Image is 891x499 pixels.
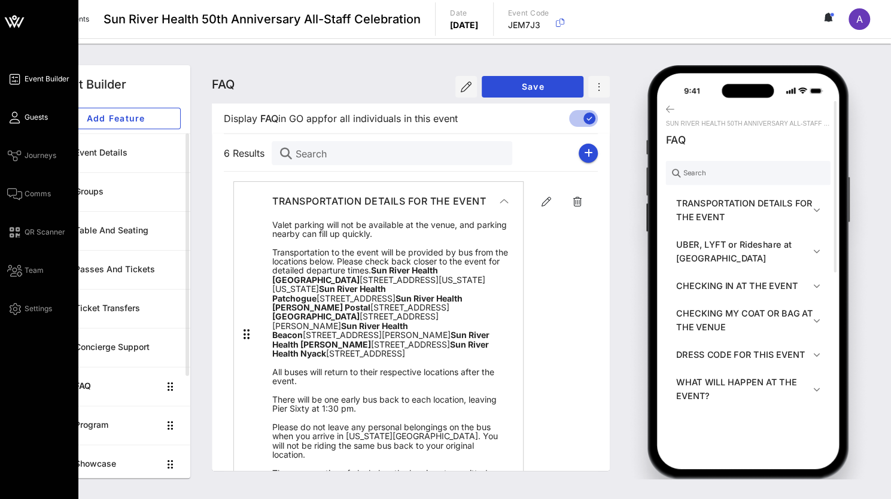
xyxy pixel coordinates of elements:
[75,303,181,314] div: Ticket Transfers
[7,72,69,86] a: Event Builder
[508,19,549,31] p: JEM7J3
[258,182,523,220] button: TRANSPORTATION DETAILS FOR THE EVENT
[676,279,813,293] h4: CHECKING IN AT THE EVENT
[665,340,830,368] button: DRESS CODE FOR THIS EVENT
[41,172,190,211] a: Groups
[50,108,181,129] button: Add Feature
[665,189,830,230] button: TRANSPORTATION DETAILS FOR THE EVENT
[41,328,190,367] a: Concierge Support
[7,148,56,163] a: Journeys
[41,367,190,406] a: FAQ
[508,7,549,19] p: Event Code
[491,81,574,92] span: Save
[450,19,479,31] p: [DATE]
[676,238,813,265] h4: UBER, LYFT or Rideshare at [GEOGRAPHIC_DATA]
[75,187,181,197] div: Groups
[665,272,830,299] button: CHECKING IN AT THE EVENT
[75,264,181,275] div: Passes and Tickets
[25,188,51,199] span: Comms
[272,321,408,340] b: Sun River Health Beacon
[665,368,830,409] button: WHAT WILL HAPPEN AT THE EVENT?
[450,7,479,19] p: Date
[272,330,489,349] b: Sun River Health [PERSON_NAME]
[75,226,181,236] div: Table and Seating
[60,113,171,123] span: Add Feature
[260,111,278,126] span: FAQ
[25,112,48,123] span: Guests
[224,146,272,160] span: 6 Results
[41,250,190,289] a: Passes and Tickets
[7,302,52,316] a: Settings
[676,306,813,334] h4: CHECKING MY COAT OR BAG AT THE VENUE
[676,348,813,361] h4: DRESS CODE FOR THIS EVENT
[224,111,458,126] span: Display in GO app
[50,75,126,93] div: Event Builder
[272,220,508,479] span: Valet parking will not be available at the venue, and parking nearby can fill up quickly. Transpo...
[665,230,830,272] button: UBER, LYFT or Rideshare at [GEOGRAPHIC_DATA]
[7,263,44,278] a: Team
[856,13,863,25] span: A
[324,111,458,126] span: for all individuals in this event
[665,133,830,147] div: FAQ
[41,289,190,328] a: Ticket Transfers
[41,445,190,483] a: Showcase
[272,293,463,312] b: Sun River Health [PERSON_NAME] Postal
[272,339,489,358] b: Sun River Health Nyack
[25,74,69,84] span: Event Builder
[25,303,52,314] span: Settings
[849,8,870,30] div: A
[25,150,56,161] span: Journeys
[75,420,159,430] div: Program
[665,299,830,340] button: CHECKING MY COAT OR BAG AT THE VENUE
[272,311,360,321] b: [GEOGRAPHIC_DATA]
[676,196,813,223] h4: TRANSPORTATION DETAILS FOR THE EVENT
[272,194,500,208] h4: TRANSPORTATION DETAILS FOR THE EVENT
[212,77,235,92] span: FAQ
[41,406,190,445] a: Program
[665,119,830,128] div: Sun River Health 50th Anniversary All-Staff Celebration
[676,375,813,403] h4: WHAT WILL HAPPEN AT THE EVENT?
[75,381,159,391] div: FAQ
[7,187,51,201] a: Comms
[25,227,65,238] span: QR Scanner
[75,148,181,158] div: Event Details
[7,225,65,239] a: QR Scanner
[75,459,159,469] div: Showcase
[482,76,583,98] button: Save
[25,265,44,276] span: Team
[7,110,48,124] a: Guests
[272,265,438,284] b: Sun River Health [GEOGRAPHIC_DATA]
[104,10,421,28] span: Sun River Health 50th Anniversary All-Staff Celebration
[75,342,181,352] div: Concierge Support
[272,284,386,303] b: Sun River Health Patchogue
[41,211,190,250] a: Table and Seating
[41,133,190,172] a: Event Details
